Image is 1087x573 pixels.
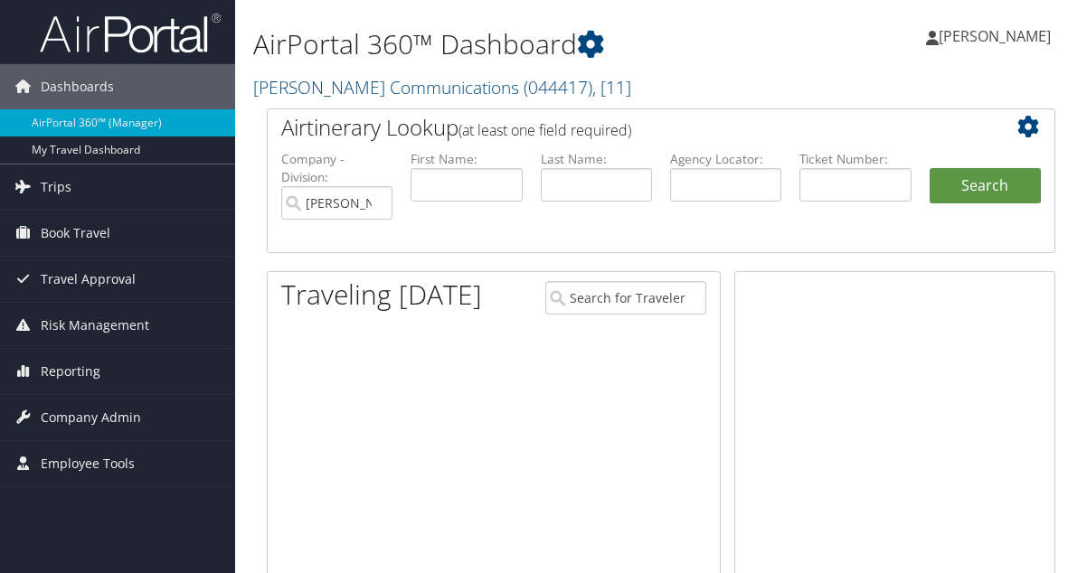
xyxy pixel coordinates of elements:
[41,211,110,256] span: Book Travel
[41,349,100,394] span: Reporting
[281,150,392,187] label: Company - Division:
[40,12,221,54] img: airportal-logo.png
[458,120,631,140] span: (at least one field required)
[41,257,136,302] span: Travel Approval
[670,150,781,168] label: Agency Locator:
[411,150,522,168] label: First Name:
[592,75,631,99] span: , [ 11 ]
[281,276,482,314] h1: Traveling [DATE]
[545,281,707,315] input: Search for Traveler
[799,150,911,168] label: Ticket Number:
[41,164,71,210] span: Trips
[253,25,797,63] h1: AirPortal 360™ Dashboard
[41,303,149,348] span: Risk Management
[524,75,592,99] span: ( 044417 )
[281,112,976,143] h2: Airtinerary Lookup
[926,9,1069,63] a: [PERSON_NAME]
[41,64,114,109] span: Dashboards
[541,150,652,168] label: Last Name:
[41,395,141,440] span: Company Admin
[930,168,1041,204] button: Search
[41,441,135,486] span: Employee Tools
[939,26,1051,46] span: [PERSON_NAME]
[253,75,631,99] a: [PERSON_NAME] Communications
